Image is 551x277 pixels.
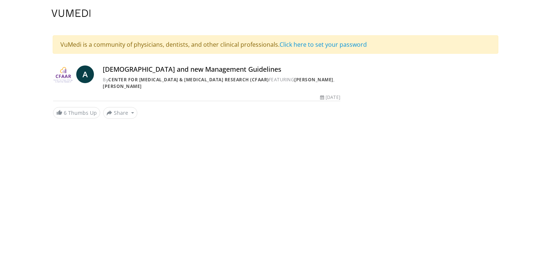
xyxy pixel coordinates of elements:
[103,107,137,119] button: Share
[76,65,94,83] a: A
[320,94,340,101] div: [DATE]
[52,10,91,17] img: VuMedi Logo
[108,77,269,83] a: Center for [MEDICAL_DATA] & [MEDICAL_DATA] Research (CFAAR)
[294,77,333,83] a: [PERSON_NAME]
[53,107,100,118] a: 6 Thumbs Up
[103,83,142,89] a: [PERSON_NAME]
[64,109,67,116] span: 6
[53,65,73,83] img: Center for Food Allergy & Asthma Research (CFAAR)
[103,65,340,74] h4: [DEMOGRAPHIC_DATA] and new Management Guidelines
[280,40,367,49] a: Click here to set your password
[53,35,498,54] div: VuMedi is a community of physicians, dentists, and other clinical professionals.
[103,77,340,90] div: By FEATURING ,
